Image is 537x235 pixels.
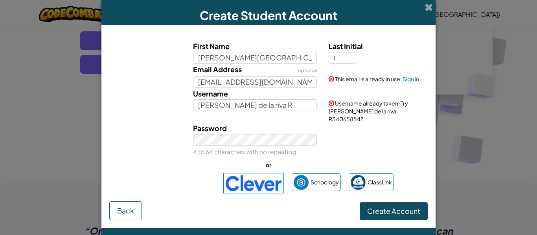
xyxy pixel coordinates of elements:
a: Sign in [403,75,419,82]
span: Username already taken! Try [PERSON_NAME] de la riva R34065854? [329,100,408,122]
button: Create Account [360,202,428,220]
span: Back [117,206,134,215]
span: or [262,159,275,171]
small: 4 to 64 characters with no repeating [193,148,296,155]
span: Schoology [311,177,339,188]
img: clever-logo-blue.png [223,173,284,193]
span: Username [193,89,228,98]
iframe: Sign in with Google Button [140,175,219,192]
span: Password [193,124,227,133]
img: classlink-logo-small.png [351,175,366,190]
span: Last Initial [329,42,363,51]
span: This email is already in use: [335,75,402,82]
span: Email Address [193,65,242,74]
button: Back [109,201,142,220]
span: First Name [193,42,230,51]
span: optional [298,67,317,73]
span: Create Student Account [200,8,337,23]
span: ClassLink [368,177,392,188]
img: schoology.png [294,175,309,190]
